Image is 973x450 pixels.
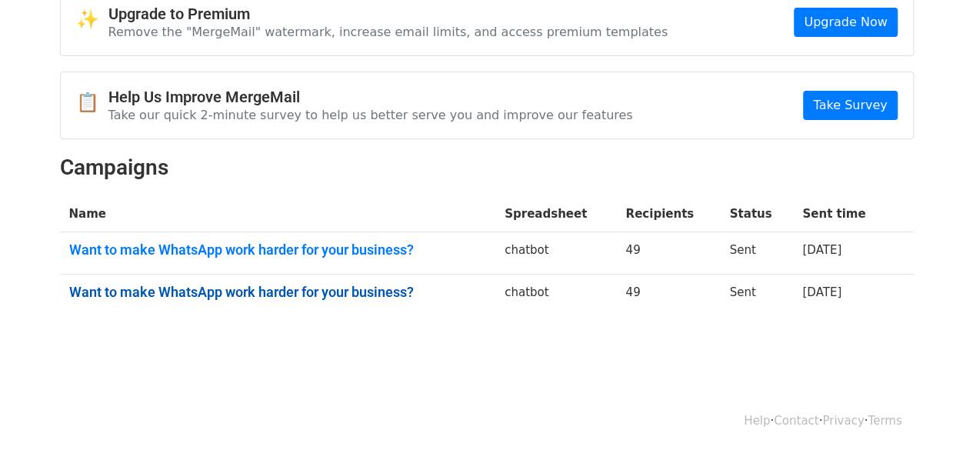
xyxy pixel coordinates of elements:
[822,414,864,428] a: Privacy
[76,92,108,114] span: 📋
[616,274,720,315] td: 49
[495,274,616,315] td: chatbot
[868,414,901,428] a: Terms
[774,414,818,428] a: Contact
[495,232,616,275] td: chatbot
[108,24,668,40] p: Remove the "MergeMail" watermark, increase email limits, and access premium templates
[60,155,914,181] h2: Campaigns
[616,232,720,275] td: 49
[616,196,720,232] th: Recipients
[803,91,897,120] a: Take Survey
[108,5,668,23] h4: Upgrade to Premium
[744,414,770,428] a: Help
[721,196,794,232] th: Status
[69,242,487,258] a: Want to make WhatsApp work harder for your business?
[108,107,633,123] p: Take our quick 2-minute survey to help us better serve you and improve our features
[69,284,487,301] a: Want to make WhatsApp work harder for your business?
[721,274,794,315] td: Sent
[794,8,897,37] a: Upgrade Now
[802,285,841,299] a: [DATE]
[793,196,891,232] th: Sent time
[76,8,108,31] span: ✨
[108,88,633,106] h4: Help Us Improve MergeMail
[495,196,616,232] th: Spreadsheet
[896,376,973,450] iframe: Chat Widget
[60,196,496,232] th: Name
[721,232,794,275] td: Sent
[802,243,841,257] a: [DATE]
